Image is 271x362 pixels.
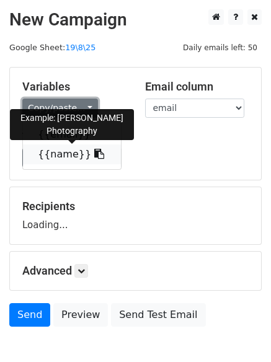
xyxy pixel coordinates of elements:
[53,303,108,327] a: Preview
[22,80,127,94] h5: Variables
[9,43,96,52] small: Google Sheet:
[22,200,249,213] h5: Recipients
[10,109,134,140] div: Example: [PERSON_NAME] Photography
[9,303,50,327] a: Send
[9,9,262,30] h2: New Campaign
[23,144,121,164] a: {{name}}
[22,99,98,118] a: Copy/paste...
[65,43,96,52] a: 19\8\25
[22,200,249,232] div: Loading...
[179,41,262,55] span: Daily emails left: 50
[111,303,205,327] a: Send Test Email
[22,264,249,278] h5: Advanced
[145,80,249,94] h5: Email column
[179,43,262,52] a: Daily emails left: 50
[209,302,271,362] iframe: Chat Widget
